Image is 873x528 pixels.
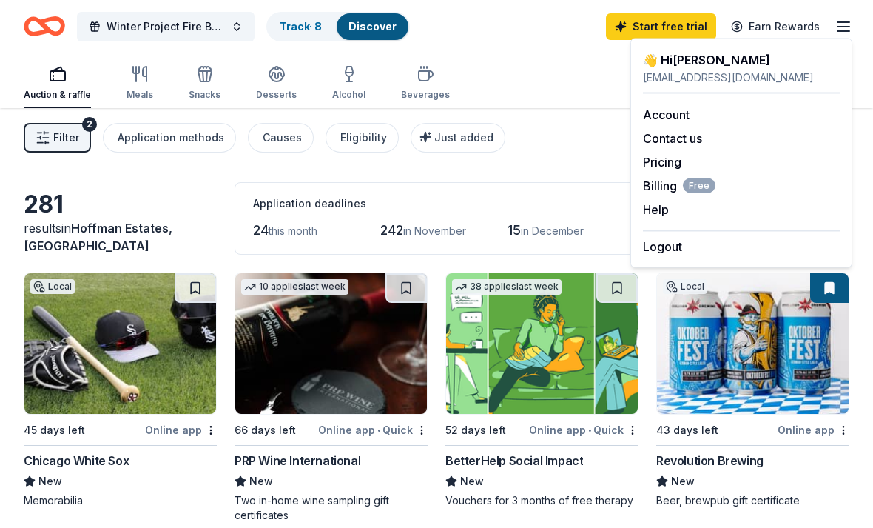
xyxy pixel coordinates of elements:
[24,123,91,153] button: Filter2
[30,279,75,294] div: Local
[24,493,217,508] div: Memorabilia
[643,130,702,147] button: Contact us
[253,195,721,213] div: Application deadlines
[643,201,669,218] button: Help
[380,222,403,238] span: 242
[24,219,217,255] div: results
[332,59,365,108] button: Alcohol
[103,123,236,153] button: Application methods
[248,123,314,153] button: Causes
[529,421,638,439] div: Online app Quick
[643,69,840,87] div: [EMAIL_ADDRESS][DOMAIN_NAME]
[657,273,849,414] img: Image for Revolution Brewing
[189,59,220,108] button: Snacks
[77,12,255,41] button: Winter Project Fire Buddies Bowling Fundraiser
[53,129,79,147] span: Filter
[107,18,225,36] span: Winter Project Fire Buddies Bowling Fundraiser
[24,9,65,44] a: Home
[663,279,707,294] div: Local
[643,177,715,195] span: Billing
[235,421,296,439] div: 66 days left
[326,123,399,153] button: Eligibility
[235,452,360,469] div: PRP Wine International
[145,421,217,439] div: Online app
[340,129,387,147] div: Eligibility
[318,421,428,439] div: Online app Quick
[403,224,466,237] span: in November
[24,221,172,253] span: in
[643,51,840,69] div: 👋 Hi [PERSON_NAME]
[508,222,521,238] span: 15
[118,129,224,147] div: Application methods
[24,190,217,219] div: 281
[24,273,216,414] img: Image for Chicago White Sox
[401,89,450,101] div: Beverages
[656,452,764,469] div: Revolution Brewing
[643,177,715,195] button: BillingFree
[460,472,484,490] span: New
[411,123,505,153] button: Just added
[82,117,97,132] div: 2
[24,89,91,101] div: Auction & raffle
[38,472,62,490] span: New
[683,178,715,193] span: Free
[656,421,718,439] div: 43 days left
[189,89,220,101] div: Snacks
[722,13,829,40] a: Earn Rewards
[452,279,562,295] div: 38 applies last week
[656,493,849,508] div: Beer, brewpub gift certificate
[434,131,493,144] span: Just added
[656,273,849,508] a: Image for Revolution BrewingLocal43 days leftOnline appRevolution BrewingNewBeer, brewpub gift ce...
[445,493,638,508] div: Vouchers for 3 months of free therapy
[266,12,410,41] button: Track· 8Discover
[588,424,591,436] span: •
[377,424,380,436] span: •
[256,89,297,101] div: Desserts
[643,107,690,122] a: Account
[24,421,85,439] div: 45 days left
[127,59,153,108] button: Meals
[643,238,682,255] button: Logout
[253,222,269,238] span: 24
[269,224,317,237] span: this month
[24,59,91,108] button: Auction & raffle
[445,452,583,469] div: BetterHelp Social Impact
[332,89,365,101] div: Alcohol
[778,421,849,439] div: Online app
[280,20,322,33] a: Track· 8
[24,452,129,469] div: Chicago White Sox
[521,224,584,237] span: in December
[235,273,427,414] img: Image for PRP Wine International
[348,20,397,33] a: Discover
[445,273,638,508] a: Image for BetterHelp Social Impact38 applieslast week52 days leftOnline app•QuickBetterHelp Socia...
[235,493,428,523] div: Two in-home wine sampling gift certificates
[127,89,153,101] div: Meals
[241,279,348,295] div: 10 applies last week
[256,59,297,108] button: Desserts
[235,273,428,523] a: Image for PRP Wine International10 applieslast week66 days leftOnline app•QuickPRP Wine Internati...
[24,273,217,508] a: Image for Chicago White SoxLocal45 days leftOnline appChicago White SoxNewMemorabilia
[446,273,638,414] img: Image for BetterHelp Social Impact
[671,472,695,490] span: New
[445,421,506,439] div: 52 days left
[643,155,681,170] a: Pricing
[263,129,302,147] div: Causes
[401,59,450,108] button: Beverages
[606,13,716,40] a: Start free trial
[24,221,172,253] span: Hoffman Estates, [GEOGRAPHIC_DATA]
[249,472,273,490] span: New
